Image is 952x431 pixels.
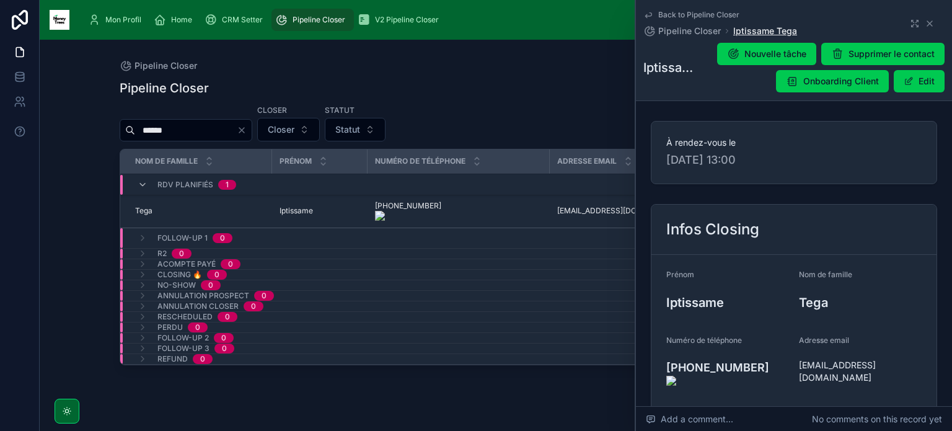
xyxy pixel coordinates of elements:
[733,25,797,37] a: Iptissame Tega
[354,9,447,31] a: V2 Pipeline Closer
[157,233,208,243] span: Follow-up 1
[150,9,201,31] a: Home
[557,156,617,166] span: Adresse email
[799,293,922,312] h3: Tega
[375,211,441,221] img: actions-icon.png
[237,125,252,135] button: Clear
[717,43,816,65] button: Nouvelle tâche
[157,322,183,332] span: Perdu
[221,333,226,343] div: 0
[157,333,209,343] span: Follow-up 2
[666,376,789,386] img: actions-icon.png
[280,206,313,216] span: Iptissame
[280,156,312,166] span: Prénom
[293,15,345,25] span: Pipeline Closer
[120,60,197,72] a: Pipeline Closer
[776,70,889,92] button: Onboarding Client
[268,123,294,136] span: Closer
[799,270,852,279] span: Nom de famille
[225,312,230,322] div: 0
[226,180,229,190] div: 1
[666,270,694,279] span: Prénom
[135,156,198,166] span: Nom de famille
[228,259,233,269] div: 0
[799,335,849,345] span: Adresse email
[666,151,922,169] span: [DATE] 13:00
[120,79,209,97] h1: Pipeline Closer
[643,25,721,37] a: Pipeline Closer
[325,118,386,141] button: Select Button
[157,301,239,311] span: Annulation closer
[335,123,360,136] span: Statut
[848,48,935,60] span: Supprimer le contact
[557,206,683,216] span: [EMAIL_ADDRESS][DOMAIN_NAME]
[157,291,249,301] span: Annulation prospect
[200,354,205,364] div: 0
[222,15,263,25] span: CRM Setter
[643,10,739,20] a: Back to Pipeline Closer
[251,301,256,311] div: 0
[666,335,742,345] span: Numéro de téléphone
[375,201,441,210] onoff-telecom-ce-phone-number-wrapper: [PHONE_NUMBER]
[646,413,733,425] span: Add a comment...
[894,70,945,92] button: Edit
[157,180,213,190] span: RDV planifiés
[257,104,287,115] label: Closer
[157,249,167,259] span: R2
[666,293,789,312] h3: Iptissame
[375,201,542,221] a: [PHONE_NUMBER]
[157,270,202,280] span: Closing 🔥
[134,60,197,72] span: Pipeline Closer
[666,361,769,374] onoff-telecom-ce-phone-number-wrapper: [PHONE_NUMBER]
[557,206,735,216] a: [EMAIL_ADDRESS][DOMAIN_NAME]
[220,233,225,243] div: 0
[79,6,902,33] div: scrollable content
[157,259,216,269] span: Acompte payé
[262,291,267,301] div: 0
[666,136,922,149] span: À rendez-vous le
[84,9,150,31] a: Mon Profil
[666,220,759,239] h2: Infos Closing
[658,10,739,20] span: Back to Pipeline Closer
[208,280,213,290] div: 0
[157,344,209,353] span: Follow-up 3
[135,206,152,216] span: Tega
[744,48,806,60] span: Nouvelle tâche
[375,15,439,25] span: V2 Pipeline Closer
[105,15,141,25] span: Mon Profil
[195,322,200,332] div: 0
[821,43,945,65] button: Supprimer le contact
[325,104,355,115] label: Statut
[799,359,922,384] span: [EMAIL_ADDRESS][DOMAIN_NAME]
[214,270,219,280] div: 0
[643,59,696,76] h1: Iptissame Tega
[257,118,320,141] button: Select Button
[201,9,271,31] a: CRM Setter
[375,156,465,166] span: Numéro de téléphone
[280,206,360,216] a: Iptissame
[157,312,213,322] span: Rescheduled
[157,354,188,364] span: Refund
[50,10,69,30] img: App logo
[803,75,879,87] span: Onboarding Client
[658,25,721,37] span: Pipeline Closer
[171,15,192,25] span: Home
[222,344,227,353] div: 0
[271,9,354,31] a: Pipeline Closer
[157,280,196,290] span: No-show
[179,249,184,259] div: 0
[135,206,265,216] a: Tega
